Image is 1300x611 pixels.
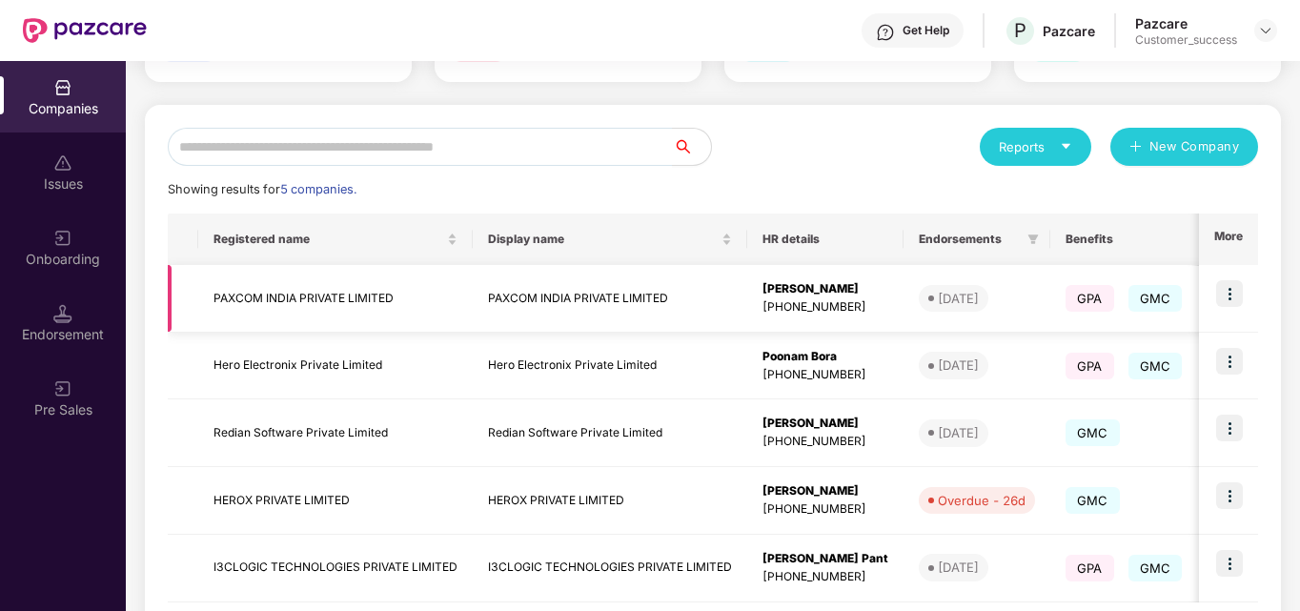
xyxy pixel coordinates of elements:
div: [PERSON_NAME] Pant [762,550,888,568]
span: filter [1027,234,1039,245]
img: svg+xml;base64,PHN2ZyBpZD0iSXNzdWVzX2Rpc2FibGVkIiB4bWxucz0iaHR0cDovL3d3dy53My5vcmcvMjAwMC9zdmciIH... [53,153,72,173]
div: [DATE] [938,289,979,308]
span: 5 companies. [280,182,356,196]
span: P [1014,19,1026,42]
span: New Company [1149,137,1240,156]
td: PAXCOM INDIA PRIVATE LIMITED [473,265,747,333]
div: [PHONE_NUMBER] [762,568,888,586]
div: [DATE] [938,423,979,442]
th: Display name [473,214,747,265]
th: Registered name [198,214,473,265]
img: icon [1216,348,1243,375]
span: caret-down [1060,140,1072,153]
td: Redian Software Private Limited [198,399,473,467]
button: search [672,128,712,166]
div: [DATE] [938,558,979,577]
span: filter [1024,228,1043,251]
img: svg+xml;base64,PHN2ZyBpZD0iSGVscC0zMngzMiIgeG1sbnM9Imh0dHA6Ly93d3cudzMub3JnLzIwMDAvc3ZnIiB3aWR0aD... [876,23,895,42]
button: plusNew Company [1110,128,1258,166]
span: GPA [1066,353,1114,379]
th: HR details [747,214,904,265]
div: [PHONE_NUMBER] [762,298,888,316]
span: GMC [1128,285,1183,312]
img: icon [1216,550,1243,577]
td: PAXCOM INDIA PRIVATE LIMITED [198,265,473,333]
td: Hero Electronix Private Limited [473,333,747,400]
img: svg+xml;base64,PHN2ZyB3aWR0aD0iMjAiIGhlaWdodD0iMjAiIHZpZXdCb3g9IjAgMCAyMCAyMCIgZmlsbD0ibm9uZSIgeG... [53,229,72,248]
div: Pazcare [1043,22,1095,40]
span: Endorsements [919,232,1020,247]
div: Get Help [903,23,949,38]
span: Registered name [213,232,443,247]
div: [PHONE_NUMBER] [762,366,888,384]
td: I3CLOGIC TECHNOLOGIES PRIVATE LIMITED [198,535,473,602]
div: [PHONE_NUMBER] [762,500,888,519]
span: search [672,139,711,154]
div: [PERSON_NAME] [762,482,888,500]
span: GMC [1128,353,1183,379]
span: Display name [488,232,718,247]
td: I3CLOGIC TECHNOLOGIES PRIVATE LIMITED [473,535,747,602]
img: icon [1216,482,1243,509]
span: GMC [1066,419,1120,446]
img: svg+xml;base64,PHN2ZyB3aWR0aD0iMjAiIGhlaWdodD0iMjAiIHZpZXdCb3g9IjAgMCAyMCAyMCIgZmlsbD0ibm9uZSIgeG... [53,379,72,398]
th: More [1199,214,1258,265]
img: svg+xml;base64,PHN2ZyB3aWR0aD0iMTQuNSIgaGVpZ2h0PSIxNC41IiB2aWV3Qm94PSIwIDAgMTYgMTYiIGZpbGw9Im5vbm... [53,304,72,323]
span: GMC [1128,555,1183,581]
td: Hero Electronix Private Limited [198,333,473,400]
td: HEROX PRIVATE LIMITED [198,467,473,535]
div: [PHONE_NUMBER] [762,433,888,451]
th: Benefits [1050,214,1221,265]
div: Poonam Bora [762,348,888,366]
div: [PERSON_NAME] [762,280,888,298]
img: icon [1216,415,1243,441]
td: Redian Software Private Limited [473,399,747,467]
div: [DATE] [938,356,979,375]
span: GPA [1066,555,1114,581]
img: svg+xml;base64,PHN2ZyBpZD0iQ29tcGFuaWVzIiB4bWxucz0iaHR0cDovL3d3dy53My5vcmcvMjAwMC9zdmciIHdpZHRoPS... [53,78,72,97]
span: GPA [1066,285,1114,312]
div: Customer_success [1135,32,1237,48]
span: plus [1129,140,1142,155]
span: Showing results for [168,182,356,196]
img: svg+xml;base64,PHN2ZyBpZD0iRHJvcGRvd24tMzJ4MzIiIHhtbG5zPSJodHRwOi8vd3d3LnczLm9yZy8yMDAwL3N2ZyIgd2... [1258,23,1273,38]
td: HEROX PRIVATE LIMITED [473,467,747,535]
div: Pazcare [1135,14,1237,32]
div: Reports [999,137,1072,156]
img: New Pazcare Logo [23,18,147,43]
div: Overdue - 26d [938,491,1026,510]
span: GMC [1066,487,1120,514]
div: [PERSON_NAME] [762,415,888,433]
img: icon [1216,280,1243,307]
